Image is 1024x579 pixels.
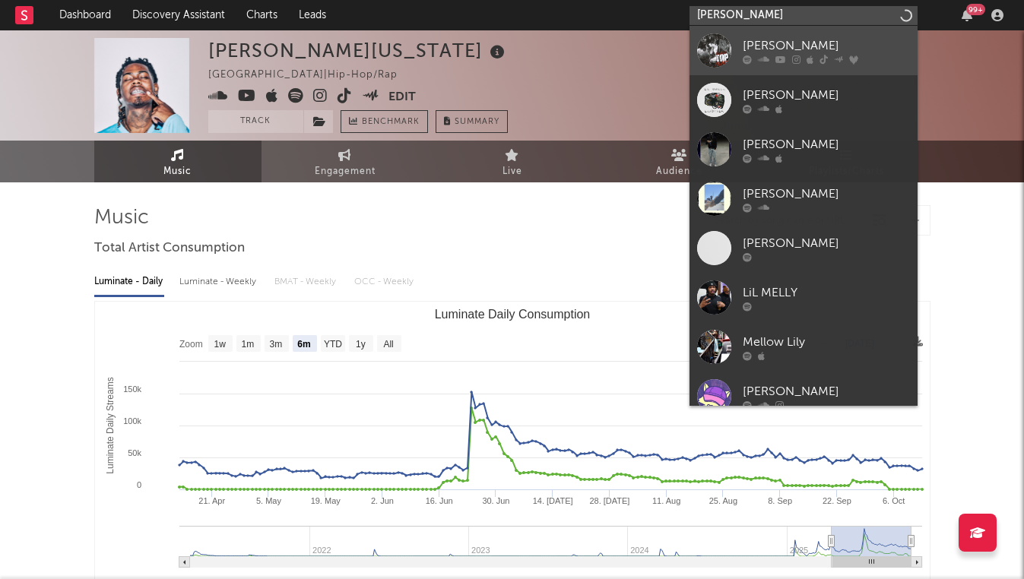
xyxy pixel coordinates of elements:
div: [PERSON_NAME][US_STATE] [208,38,509,63]
a: LiL MELLY [690,273,918,322]
div: [GEOGRAPHIC_DATA] | Hip-Hop/Rap [208,66,415,84]
span: Audience [656,163,702,181]
text: 16. Jun [425,496,452,505]
div: [PERSON_NAME] [743,86,910,104]
text: 8. Sep [768,496,792,505]
text: Luminate Daily Streams [104,377,115,473]
text: 14. [DATE] [532,496,572,505]
div: [PERSON_NAME] [743,36,910,55]
text: 150k [123,384,141,394]
text: 25. Aug [709,496,737,505]
text: 2. Jun [370,496,393,505]
span: Benchmark [362,113,420,131]
a: Benchmark [341,110,428,133]
div: [PERSON_NAME] [743,185,910,203]
text: Zoom [179,339,203,350]
text: 5. May [255,496,281,505]
a: [PERSON_NAME] [690,372,918,421]
a: Mellow Lily [690,322,918,372]
a: Music [94,141,262,182]
a: Audience [596,141,763,182]
a: [PERSON_NAME] [690,174,918,223]
text: 21. Apr [198,496,225,505]
text: 28. [DATE] [589,496,629,505]
a: Live [429,141,596,182]
span: Music [163,163,192,181]
a: [PERSON_NAME] [690,223,918,273]
text: 1w [214,339,226,350]
text: 50k [128,448,141,457]
div: Mellow Lily [743,333,910,351]
a: Engagement [262,141,429,182]
text: 6m [297,339,310,350]
text: 19. May [310,496,341,505]
button: Edit [388,88,416,107]
div: [PERSON_NAME] [743,382,910,400]
span: Summary [455,118,499,126]
div: Luminate - Weekly [179,269,259,295]
text: 100k [123,416,141,426]
text: 30. Jun [482,496,509,505]
text: 22. Sep [822,496,851,505]
text: YTD [323,339,341,350]
span: Engagement [315,163,376,181]
div: LiL MELLY [743,283,910,302]
text: 3m [269,339,282,350]
input: Search for artists [690,6,918,25]
div: Luminate - Daily [94,269,164,295]
text: Luminate Daily Consumption [434,308,590,321]
div: 99 + [966,4,985,15]
text: 1m [241,339,254,350]
a: [PERSON_NAME] [690,26,918,75]
button: Track [208,110,303,133]
text: All [383,339,393,350]
text: 6. Oct [882,496,904,505]
a: [PERSON_NAME] [690,125,918,174]
div: [PERSON_NAME] [743,234,910,252]
button: Summary [436,110,508,133]
text: 1y [356,339,366,350]
span: Live [502,163,522,181]
text: 0 [136,480,141,489]
button: 99+ [962,9,972,21]
text: 11. Aug [651,496,680,505]
a: [PERSON_NAME] [690,75,918,125]
div: [PERSON_NAME] [743,135,910,153]
span: Total Artist Consumption [94,239,245,258]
